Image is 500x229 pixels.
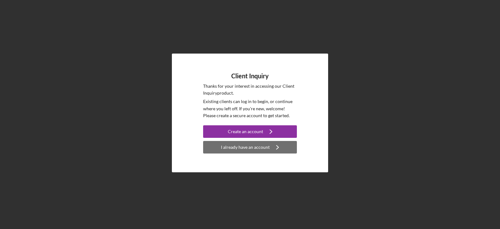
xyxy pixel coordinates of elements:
[203,141,297,154] button: I already have an account
[203,98,297,119] p: Existing clients can log in to begin, or continue where you left off. If you're new, welcome! Ple...
[203,125,297,138] button: Create an account
[203,125,297,139] a: Create an account
[221,141,270,154] div: I already have an account
[203,83,297,97] p: Thanks for your interest in accessing our Client Inquiry product.
[231,72,269,80] h4: Client Inquiry
[228,125,263,138] div: Create an account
